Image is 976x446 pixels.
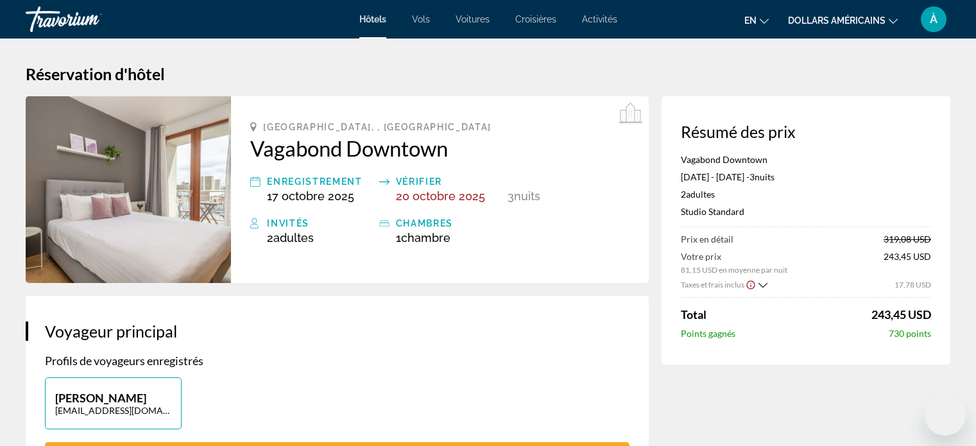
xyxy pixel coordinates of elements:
[749,171,755,182] font: 3
[26,64,165,83] font: Réservation d'hôtel
[895,280,931,289] font: 17,78 USD
[681,234,733,244] font: Prix ​​en détail
[681,206,744,217] font: Studio Standard
[755,171,775,182] font: nuits
[359,14,386,24] a: Hôtels
[267,189,354,203] font: 17 octobre 2025
[267,231,273,244] font: 2
[250,135,448,161] font: Vagabond Downtown
[681,154,767,165] font: Vagabond Downtown
[681,280,744,289] font: Taxes et frais inclus
[681,171,749,182] font: [DATE] - [DATE] -
[456,14,490,24] a: Voitures
[871,307,931,322] font: 243,45 USD
[55,391,146,405] font: [PERSON_NAME]
[681,265,787,275] font: 81,15 USD en moyenne par nuit
[917,6,950,33] button: Menu utilisateur
[396,189,485,203] font: 20 octobre 2025
[55,405,206,416] font: [EMAIL_ADDRESS][DOMAIN_NAME]
[263,122,492,132] font: [GEOGRAPHIC_DATA], , [GEOGRAPHIC_DATA]
[884,251,931,262] font: 243,45 USD
[681,307,706,322] font: Total
[412,14,430,24] a: Vols
[508,189,514,203] font: 3
[889,328,931,339] font: 730 points
[681,122,796,141] font: Résumé des prix
[45,377,182,429] button: [PERSON_NAME][EMAIL_ADDRESS][DOMAIN_NAME]
[250,135,629,161] a: Vagabond Downtown
[267,176,363,187] font: Enregistrement
[45,354,203,368] font: Profils de voyageurs enregistrés
[515,14,556,24] a: Croisières
[396,176,442,187] font: Vérifier
[681,189,686,200] font: 2
[925,395,966,436] iframe: Bouton de lancement de la fenêtre de messagerie
[396,218,453,228] font: chambres
[681,251,721,262] font: Votre prix
[267,218,309,228] font: Invités
[686,189,715,200] font: adultes
[788,15,886,26] font: dollars américains
[744,11,769,30] button: Changer de langue
[681,278,767,291] button: Afficher la répartition des taxes et des frais
[396,231,401,244] font: 1
[514,189,540,203] font: nuits
[401,231,450,244] font: chambre
[744,15,757,26] font: en
[26,3,154,36] a: Travorium
[884,234,931,244] font: 319,08 USD
[273,231,314,244] font: adultes
[45,322,177,341] font: Voyageur principal
[788,11,898,30] button: Changer de devise
[930,12,937,26] font: À
[681,328,735,339] font: Points gagnés
[746,279,756,290] button: Afficher l'avis de non-responsabilité concernant les taxes et les frais
[582,14,617,24] a: Activités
